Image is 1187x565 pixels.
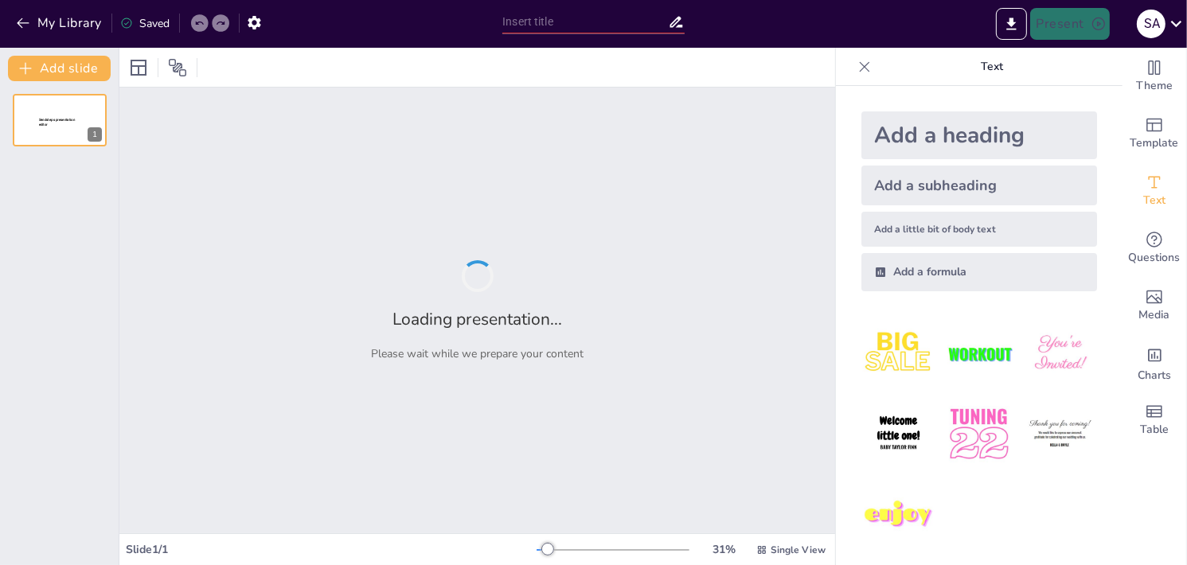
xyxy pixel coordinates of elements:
span: Text [1143,192,1166,209]
p: Text [877,48,1107,86]
div: Layout [126,55,151,80]
input: Insert title [502,10,668,33]
div: Add ready made slides [1123,105,1186,162]
div: Add a heading [861,111,1097,159]
button: Export to PowerPoint [996,8,1027,40]
div: Add a subheading [861,166,1097,205]
button: S a [1137,8,1166,40]
span: Theme [1136,77,1173,95]
img: 4.jpeg [861,397,935,471]
span: Questions [1129,249,1181,267]
button: My Library [12,10,108,36]
div: Add a little bit of body text [861,212,1097,247]
div: Add images, graphics, shapes or video [1123,277,1186,334]
span: Media [1139,306,1170,324]
p: Please wait while we prepare your content [371,346,584,361]
span: Charts [1138,367,1171,384]
div: Saved [120,16,170,31]
div: Add text boxes [1123,162,1186,220]
div: 1 [88,127,102,142]
img: 5.jpeg [942,397,1016,471]
span: Position [168,58,187,77]
div: Add a table [1123,392,1186,449]
img: 2.jpeg [942,317,1016,391]
img: 6.jpeg [1023,397,1097,471]
span: Sendsteps presentation editor [39,118,75,127]
span: Table [1140,421,1169,438]
span: Single View [771,544,826,556]
img: 1.jpeg [861,317,935,391]
div: S a [1137,10,1166,38]
div: 31 % [705,542,744,557]
div: Change the overall theme [1123,48,1186,105]
button: Add slide [8,56,111,81]
button: Present [1030,8,1110,40]
img: 7.jpeg [861,478,935,552]
h2: Loading presentation... [392,308,562,330]
div: Add a formula [861,253,1097,291]
span: Template [1130,134,1179,152]
div: Slide 1 / 1 [126,542,537,557]
div: Add charts and graphs [1123,334,1186,392]
div: 1 [13,94,107,146]
div: Get real-time input from your audience [1123,220,1186,277]
img: 3.jpeg [1023,317,1097,391]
